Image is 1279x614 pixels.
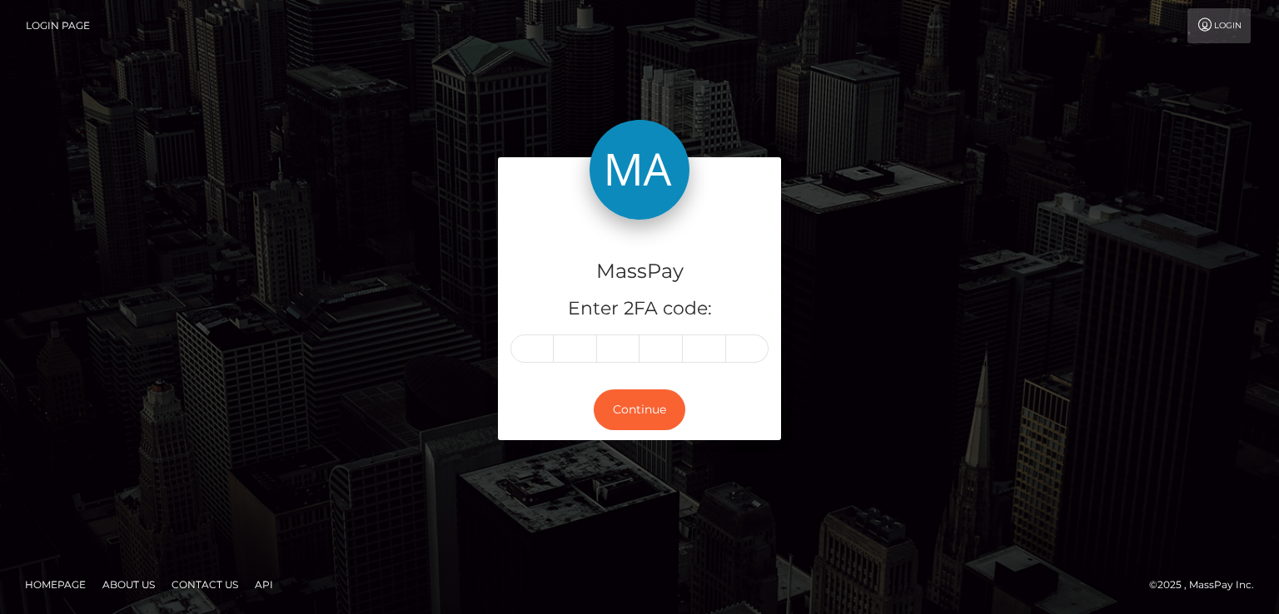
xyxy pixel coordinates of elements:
[248,572,280,597] a: API
[510,257,769,286] h4: MassPay
[18,572,92,597] a: Homepage
[96,572,162,597] a: About Us
[594,389,685,430] button: Continue
[1149,576,1267,594] div: © 2025 , MassPay Inc.
[510,296,769,322] h5: Enter 2FA code:
[165,572,245,597] a: Contact Us
[590,120,689,220] img: MassPay
[26,8,90,43] a: Login Page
